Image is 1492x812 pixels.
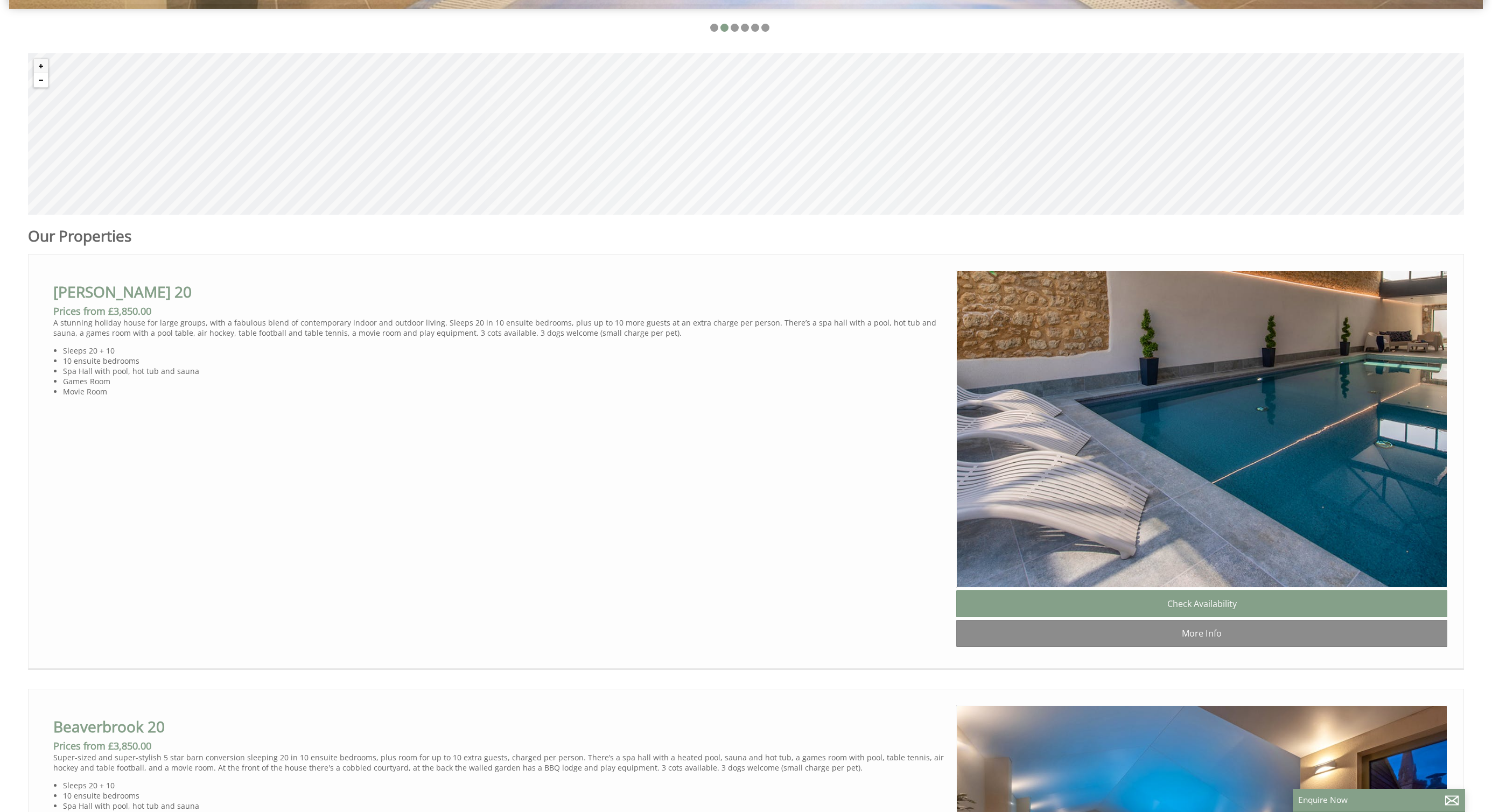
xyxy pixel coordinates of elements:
[63,366,948,376] li: Spa Hall with pool, hot tub and sauna
[63,356,948,366] li: 10 ensuite bedrooms
[63,790,948,801] li: 10 ensuite bedrooms
[53,739,948,752] h3: Prices from £3,850.00
[63,801,948,811] li: Spa Hall with pool, hot tub and sauna
[63,345,948,356] li: Sleeps 20 + 10
[53,305,948,317] h3: Prices from £3,850.00
[63,780,948,790] li: Sleeps 20 + 10
[1298,794,1460,806] p: Enquire Now
[34,59,48,73] button: Zoom in
[28,53,1464,215] canvas: Map
[956,271,1447,588] img: Churchill_20_somerset_sleeps20_spa1_pool_spa_bbq_family_celebration_.content.original.jpg
[34,73,48,87] button: Zoom out
[63,386,948,397] li: Movie Room
[53,281,192,302] a: [PERSON_NAME] 20
[956,620,1447,647] a: More Info
[53,716,165,737] a: Beaverbrook 20
[956,590,1447,617] a: Check Availability
[63,376,948,386] li: Games Room
[53,317,948,338] p: A stunning holiday house for large groups, with a fabulous blend of contemporary indoor and outdo...
[28,225,962,246] h1: Our Properties
[53,752,948,773] p: Super-sized and super-stylish 5 star barn conversion sleeping 20 in 10 ensuite bedrooms, plus roo...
